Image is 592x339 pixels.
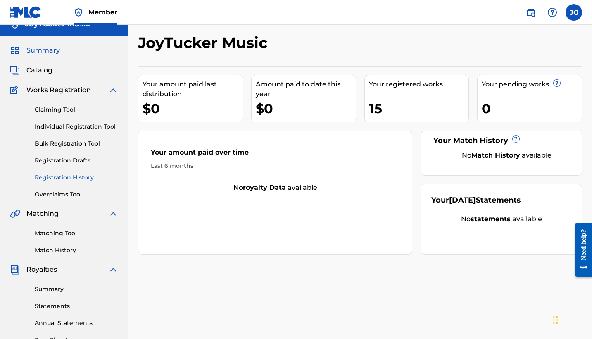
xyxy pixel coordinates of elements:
div: Widget de chat [551,299,592,339]
span: [DATE] [449,196,476,205]
div: Your amount paid over time [151,148,399,162]
img: expand [108,85,118,95]
a: CatalogCatalog [10,65,52,75]
div: Amount paid to date this year [256,79,356,99]
h2: JoyTucker Music [138,33,271,52]
img: Top Rightsholder [74,7,83,17]
a: SummarySummary [10,45,60,55]
a: Registration Drafts [35,156,118,165]
span: Catalog [26,65,52,75]
a: Registration History [35,173,118,182]
img: MLC Logo [10,6,42,18]
span: ? [554,80,560,86]
span: Matching [26,209,59,219]
img: Royalties [10,265,20,275]
div: Arrastrar [553,308,558,332]
a: Individual Registration Tool [35,122,118,131]
strong: Match History [471,151,520,159]
a: Annual Statements [35,319,118,327]
img: expand [108,209,118,219]
iframe: Chat Widget [551,299,592,339]
div: No available [138,183,412,193]
div: Your registered works [369,79,469,89]
div: Help [544,4,561,21]
div: No available [431,214,571,224]
a: Bulk Registration Tool [35,139,118,148]
div: No available [442,150,571,160]
span: ? [513,136,519,142]
div: $0 [143,99,243,118]
img: Works Registration [10,85,21,95]
img: search [526,7,536,17]
div: $0 [256,99,356,118]
span: Summary [26,45,60,55]
a: Matching Tool [35,229,118,238]
strong: statements [471,215,511,223]
a: Overclaims Tool [35,190,118,199]
span: Royalties [26,265,57,275]
img: help [547,7,557,17]
div: Your Match History [431,135,571,146]
img: Matching [10,209,20,219]
span: Works Registration [26,85,91,95]
a: Match History [35,246,118,255]
div: Last 6 months [151,162,399,170]
span: Member [88,7,117,17]
iframe: Resource Center [569,215,592,285]
a: Summary [35,285,118,294]
a: Public Search [523,4,539,21]
div: Your Statements [431,195,521,206]
a: Statements [35,302,118,310]
div: User Menu [566,4,582,21]
strong: royalty data [243,184,286,191]
div: 0 [482,99,582,118]
a: Claiming Tool [35,105,118,114]
div: Your pending works [482,79,582,89]
img: Catalog [10,65,20,75]
img: expand [108,265,118,275]
img: Summary [10,45,20,55]
div: Your amount paid last distribution [143,79,243,99]
div: 15 [369,99,469,118]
